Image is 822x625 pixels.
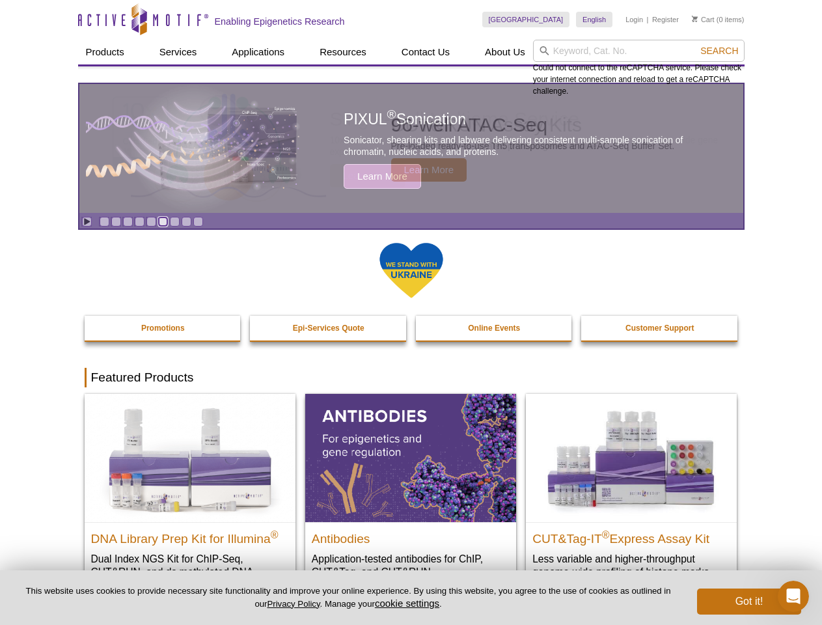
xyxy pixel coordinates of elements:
img: We Stand With Ukraine [379,242,444,299]
a: Online Events [416,316,573,340]
p: Dual Index NGS Kit for ChIP-Seq, CUT&RUN, and ds methylated DNA assays. [91,552,289,592]
p: Application-tested antibodies for ChIP, CUT&Tag, and CUT&RUN. [312,552,510,579]
h2: CUT&Tag-IT Express Assay Kit [532,526,730,546]
strong: Epi-Services Quote [293,324,364,333]
img: Your Cart [692,16,698,22]
a: PIXUL sonication PIXUL®Sonication Sonicator, shearing kits and labware delivering consistent mult... [79,84,743,213]
span: Learn More [344,164,421,189]
span: Search [700,46,738,56]
h2: DNA Library Prep Kit for Illumina [91,526,289,546]
p: Less variable and higher-throughput genome-wide profiling of histone marks​. [532,552,730,579]
a: About Us [477,40,533,64]
div: Could not connect to the reCAPTCHA service. Please check your internet connection and reload to g... [533,40,745,97]
a: Go to slide 6 [158,217,168,227]
a: All Antibodies Antibodies Application-tested antibodies for ChIP, CUT&Tag, and CUT&RUN. [305,394,516,591]
p: Sonicator, shearing kits and labware delivering consistent multi-sample sonication of chromatin, ... [344,134,713,158]
li: (0 items) [692,12,745,27]
a: Go to slide 5 [146,217,156,227]
sup: ® [387,108,396,122]
a: CUT&Tag-IT® Express Assay Kit CUT&Tag-IT®Express Assay Kit Less variable and higher-throughput ge... [526,394,737,591]
button: Got it! [697,589,801,615]
span: PIXUL Sonication [344,111,466,128]
a: English [576,12,612,27]
img: PIXUL sonication [86,83,301,214]
a: Epi-Services Quote [250,316,407,340]
h2: Enabling Epigenetics Research [215,16,345,27]
iframe: Intercom live chat [778,581,809,612]
sup: ® [602,529,610,540]
button: cookie settings [375,598,439,609]
a: Privacy Policy [267,599,320,609]
h2: Featured Products [85,368,738,387]
li: | [647,12,649,27]
a: Go to slide 7 [170,217,180,227]
a: Go to slide 1 [100,217,109,227]
a: Resources [312,40,374,64]
a: Login [625,15,643,24]
a: Contact Us [394,40,458,64]
a: Go to slide 9 [193,217,203,227]
a: Services [152,40,205,64]
h2: Antibodies [312,526,510,546]
a: Promotions [85,316,242,340]
img: CUT&Tag-IT® Express Assay Kit [526,394,737,521]
article: PIXUL Sonication [79,84,743,213]
a: Products [78,40,132,64]
a: DNA Library Prep Kit for Illumina DNA Library Prep Kit for Illumina® Dual Index NGS Kit for ChIP-... [85,394,295,604]
a: Toggle autoplay [82,217,92,227]
a: Register [652,15,679,24]
img: DNA Library Prep Kit for Illumina [85,394,295,521]
p: This website uses cookies to provide necessary site functionality and improve your online experie... [21,585,676,610]
button: Search [696,45,742,57]
a: Go to slide 4 [135,217,144,227]
a: Customer Support [581,316,739,340]
strong: Online Events [468,324,520,333]
a: Go to slide 3 [123,217,133,227]
a: [GEOGRAPHIC_DATA] [482,12,570,27]
a: Go to slide 8 [182,217,191,227]
a: Cart [692,15,715,24]
a: Applications [224,40,292,64]
sup: ® [271,529,279,540]
strong: Promotions [141,324,185,333]
a: Go to slide 2 [111,217,121,227]
img: All Antibodies [305,394,516,521]
input: Keyword, Cat. No. [533,40,745,62]
strong: Customer Support [625,324,694,333]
